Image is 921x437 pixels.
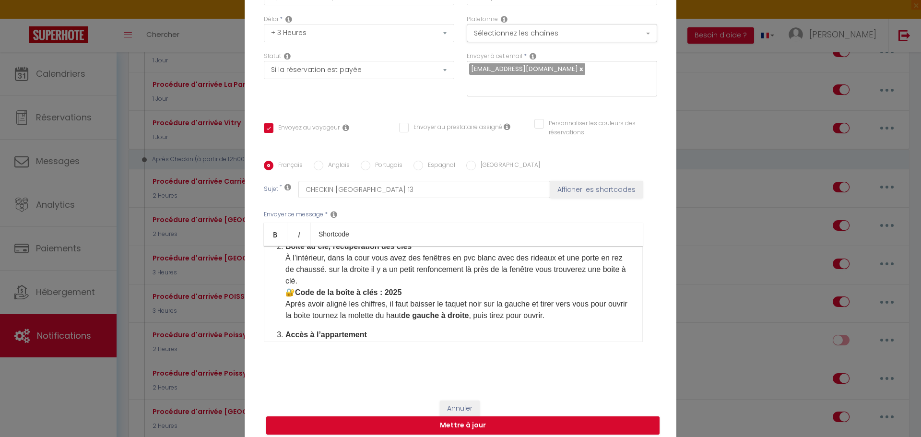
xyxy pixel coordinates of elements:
[401,311,469,319] strong: de gauche à droite
[284,183,291,191] i: Subject
[273,161,303,171] label: Français
[285,241,633,321] p: À l’intérieur, dans la cour vous avez des fenêtres en pvc blanc avec des rideaux et une porte en ...
[264,185,278,195] label: Sujet
[285,15,292,23] i: Action Time
[467,15,498,24] label: Plateforme
[467,24,657,42] button: Sélectionnez les chaînes
[284,52,291,60] i: Booking status
[467,52,522,61] label: Envoyer à cet email
[501,15,508,23] i: Action Channel
[264,15,278,24] label: Délai
[264,210,323,219] label: Envoyer ce message
[285,329,633,417] li: 🔑 Revenez , ouvrez-la, puis : vous accéderez à l’appartement avec la . Dans la , vous trouverez s...
[264,246,643,342] div: ​ ​ ​
[550,181,643,198] button: Afficher les shortcodes
[440,401,480,417] button: Annuler
[295,288,401,296] strong: Code de la boîte à clés : 2025
[530,52,536,60] i: Recipient
[342,124,349,131] i: Envoyer au voyageur
[264,52,281,61] label: Statut
[476,161,540,171] label: [GEOGRAPHIC_DATA]
[266,416,660,435] button: Mettre à jour
[285,242,412,250] strong: Boîte au clé, récupération des clés
[471,64,578,73] span: [EMAIL_ADDRESS][DOMAIN_NAME]
[504,123,510,130] i: Envoyer au prestataire si il est assigné
[285,331,367,339] strong: Accès à l’appartement
[331,211,337,218] i: Message
[423,161,455,171] label: Espagnol
[264,223,287,246] a: Bold
[323,161,350,171] label: Anglais
[287,223,311,246] a: Italic
[370,161,402,171] label: Portugais
[311,223,357,246] a: Shortcode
